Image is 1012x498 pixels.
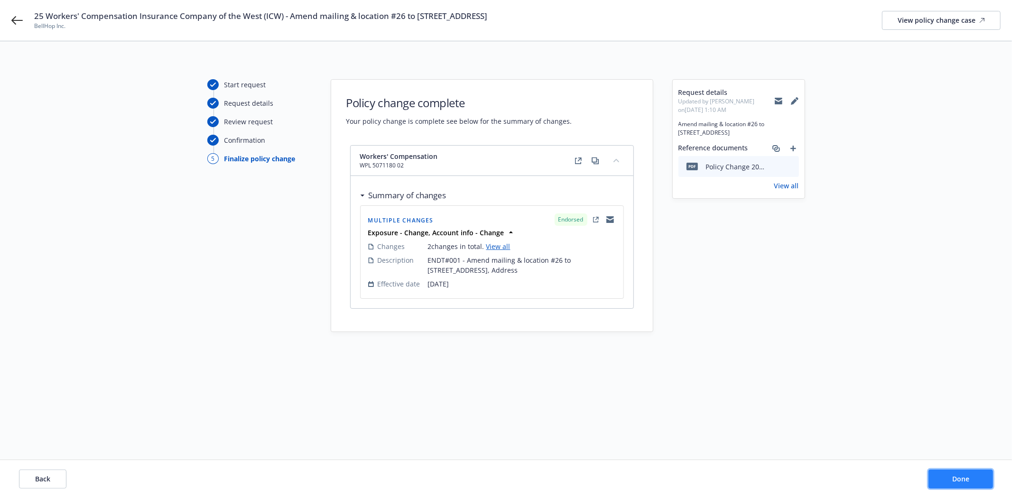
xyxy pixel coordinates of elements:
span: BellHop Inc. [34,22,487,30]
div: 2 changes in total. [428,241,616,251]
span: Workers' Compensation [360,151,438,161]
a: View all [774,181,799,191]
span: Your policy change is complete see below for the summary of changes. [346,116,572,126]
button: preview file [787,162,795,172]
button: download file [771,162,779,172]
span: Changes [378,241,405,251]
h3: Summary of changes [369,189,446,202]
div: 5 [207,153,219,164]
div: Policy Change 2025 Workers' Compensation ENDT # 1 - Amend mailing & location #26 to [STREET_ADDRE... [706,162,768,172]
a: external [590,214,602,225]
span: Effective date [378,279,420,289]
span: Amend mailing & location #26 to [STREET_ADDRESS] [678,120,799,137]
div: Finalize policy change [224,154,296,164]
span: Reference documents [678,143,748,154]
span: ENDT#001 - Amend mailing & location #26 to [STREET_ADDRESS], Address [428,255,616,275]
a: external [573,155,584,166]
a: copy [590,155,601,166]
span: Request details [678,87,774,97]
h1: Policy change complete [346,95,572,111]
span: Done [952,474,969,483]
div: Start request [224,80,266,90]
span: WPL 5071180 02 [360,161,438,170]
span: Endorsed [558,215,584,224]
div: Workers' CompensationWPL 5071180 02externalcopycollapse content [351,146,633,176]
span: Back [35,474,50,483]
a: copyLogging [604,214,616,225]
a: View policy change case [882,11,1001,30]
span: Multiple changes [368,216,434,224]
span: pdf [687,163,698,170]
span: Updated by [PERSON_NAME] on [DATE] 1:10 AM [678,97,774,114]
span: [DATE] [428,279,616,289]
span: Description [378,255,414,265]
div: Summary of changes [360,189,446,202]
a: associate [771,143,782,154]
button: Back [19,470,66,489]
div: Request details [224,98,274,108]
div: Review request [224,117,273,127]
div: Confirmation [224,135,266,145]
button: collapse content [609,153,624,168]
span: 25 Workers' Compensation Insurance Company of the West (ICW) - Amend mailing & location #26 to [S... [34,10,487,22]
a: View all [486,242,511,251]
a: add [788,143,799,154]
div: View policy change case [898,11,985,29]
strong: Exposure - Change, Account info - Change [368,228,504,237]
button: Done [928,470,993,489]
